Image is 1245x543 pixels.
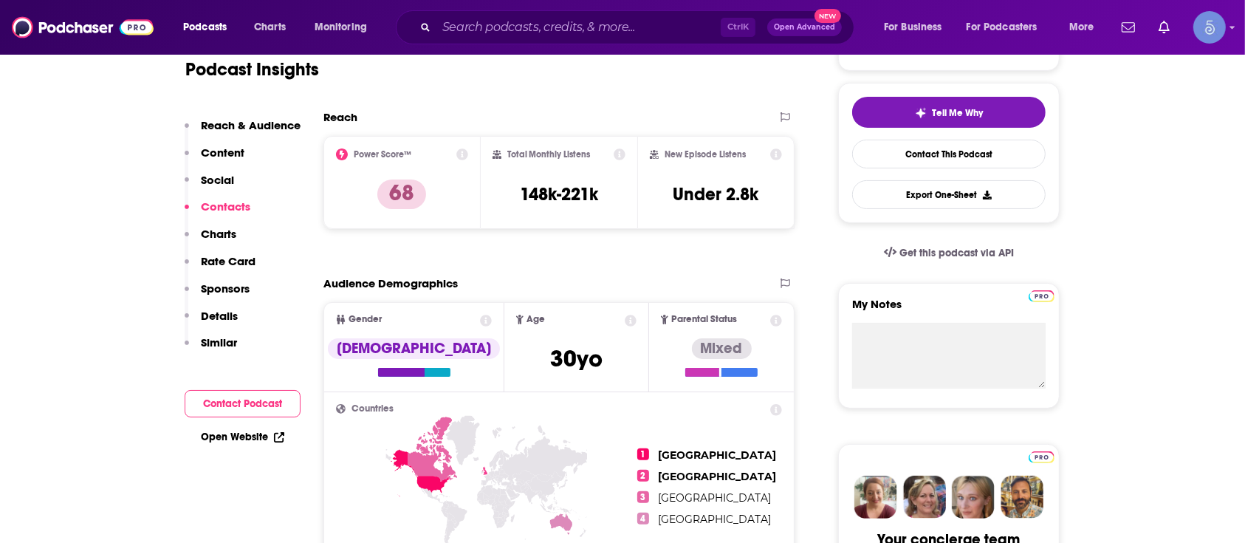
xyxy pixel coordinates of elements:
[351,404,394,414] span: Countries
[1153,15,1176,40] a: Show notifications dropdown
[637,470,649,482] span: 2
[244,16,295,39] a: Charts
[173,16,246,39] button: open menu
[1029,290,1054,302] img: Podchaser Pro
[550,344,603,373] span: 30 yo
[185,227,236,254] button: Charts
[852,297,1046,323] label: My Notes
[872,235,1026,271] a: Get this podcast via API
[185,58,319,81] h1: Podcast Insights
[201,281,250,296] p: Sponsors
[201,335,237,349] p: Similar
[854,476,897,519] img: Sydney Profile
[410,10,868,44] div: Search podcasts, credits, & more...
[658,448,776,462] span: [GEOGRAPHIC_DATA]
[1116,15,1141,40] a: Show notifications dropdown
[637,448,649,460] span: 1
[915,107,927,119] img: tell me why sparkle
[201,199,250,214] p: Contacts
[952,476,995,519] img: Jules Profile
[185,199,250,227] button: Contacts
[201,227,236,241] p: Charts
[884,17,942,38] span: For Business
[1029,288,1054,302] a: Pro website
[721,18,755,37] span: Ctrl K
[774,24,835,31] span: Open Advanced
[1193,11,1226,44] img: User Profile
[328,338,500,359] div: [DEMOGRAPHIC_DATA]
[1029,449,1054,463] a: Pro website
[183,17,227,38] span: Podcasts
[1001,476,1043,519] img: Jon Profile
[933,107,984,119] span: Tell Me Why
[185,118,301,146] button: Reach & Audience
[185,335,237,363] button: Similar
[12,13,154,41] img: Podchaser - Follow, Share and Rate Podcasts
[377,180,426,209] p: 68
[354,149,411,160] h2: Power Score™
[349,315,382,324] span: Gender
[1059,16,1113,39] button: open menu
[671,315,737,324] span: Parental Status
[323,276,458,290] h2: Audience Demographics
[692,338,752,359] div: Mixed
[201,431,284,443] a: Open Website
[201,309,238,323] p: Details
[201,173,234,187] p: Social
[967,17,1037,38] span: For Podcasters
[637,513,649,525] span: 4
[185,309,238,336] button: Details
[315,17,367,38] span: Monitoring
[1193,11,1226,44] span: Logged in as Spiral5-G1
[957,16,1059,39] button: open menu
[852,140,1046,168] a: Contact This Podcast
[527,315,545,324] span: Age
[185,390,301,417] button: Contact Podcast
[254,17,286,38] span: Charts
[673,183,759,205] h3: Under 2.8k
[767,18,842,36] button: Open AdvancedNew
[874,16,961,39] button: open menu
[520,183,598,205] h3: 148k-221k
[185,281,250,309] button: Sponsors
[436,16,721,39] input: Search podcasts, credits, & more...
[323,110,357,124] h2: Reach
[852,97,1046,128] button: tell me why sparkleTell Me Why
[658,491,771,505] span: [GEOGRAPHIC_DATA]
[637,491,649,503] span: 3
[903,476,946,519] img: Barbara Profile
[852,180,1046,209] button: Export One-Sheet
[658,513,771,526] span: [GEOGRAPHIC_DATA]
[185,254,255,281] button: Rate Card
[1029,451,1054,463] img: Podchaser Pro
[665,149,746,160] h2: New Episode Listens
[201,254,255,268] p: Rate Card
[1193,11,1226,44] button: Show profile menu
[899,247,1014,259] span: Get this podcast via API
[1069,17,1094,38] span: More
[304,16,386,39] button: open menu
[185,173,234,200] button: Social
[201,118,301,132] p: Reach & Audience
[658,470,776,483] span: [GEOGRAPHIC_DATA]
[201,146,244,160] p: Content
[185,146,244,173] button: Content
[507,149,591,160] h2: Total Monthly Listens
[814,9,841,23] span: New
